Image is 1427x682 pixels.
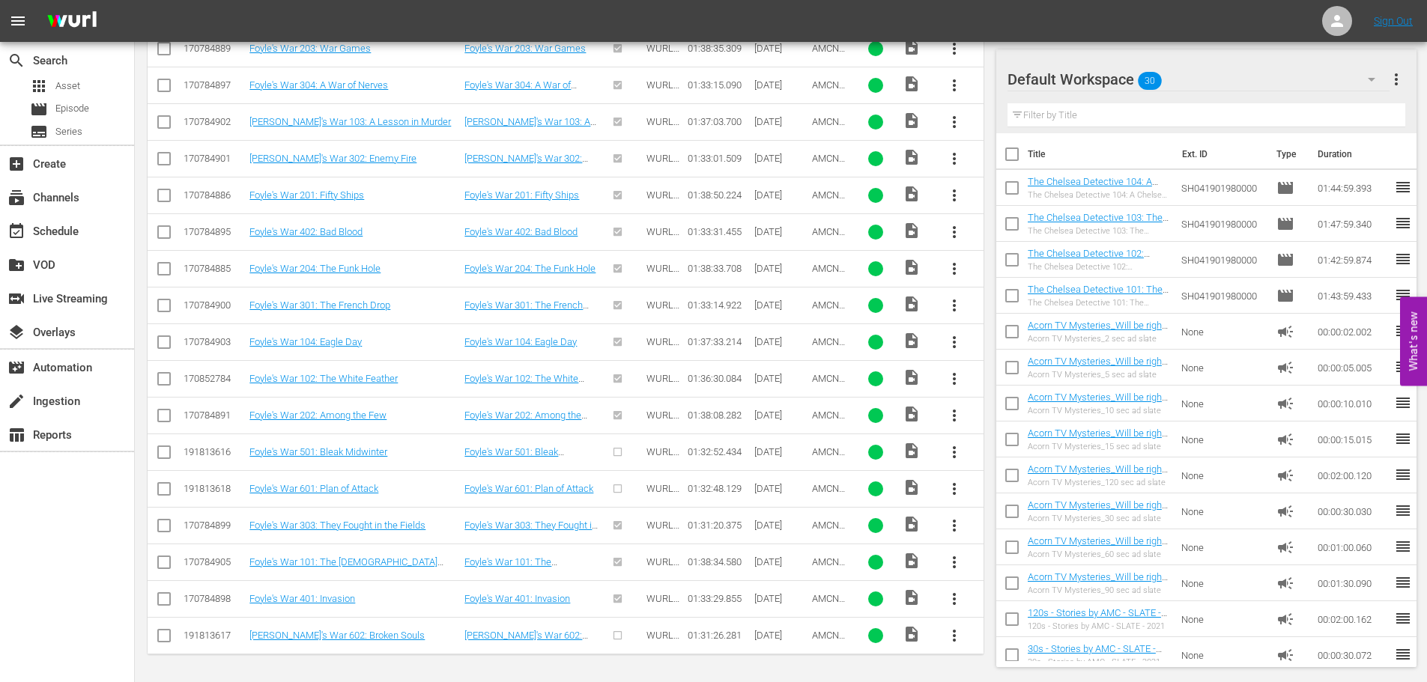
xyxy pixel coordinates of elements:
[903,552,921,570] span: Video
[646,43,679,65] span: WURL Feed
[1028,535,1168,558] a: Acorn TV Mysteries_Will be right back 60 S01642208001 FINAL
[464,630,588,652] a: [PERSON_NAME]'s War 602: Broken Souls
[1175,529,1271,565] td: None
[1312,314,1394,350] td: 00:00:02.002
[1028,427,1168,450] a: Acorn TV Mysteries_Will be right back 15 S01642206001 FINAL
[688,43,749,54] div: 01:38:35.309
[688,189,749,201] div: 01:38:50.224
[812,79,845,113] span: AMCNVR0000066883
[646,116,679,138] span: WURL Feed
[1175,278,1271,314] td: SH041901980000
[1394,645,1412,663] span: reorder
[1276,610,1294,628] span: Ad
[1387,61,1405,97] button: more_vert
[1394,502,1412,520] span: reorder
[936,251,972,287] button: more_vert
[1312,206,1394,242] td: 01:47:59.340
[184,189,245,201] div: 170784886
[1394,358,1412,376] span: reorder
[1267,133,1309,175] th: Type
[754,299,808,311] div: [DATE]
[1309,133,1399,175] th: Duration
[688,630,749,641] div: 01:31:26.281
[1312,493,1394,529] td: 00:00:30.030
[646,520,679,542] span: WURL Feed
[1028,571,1168,594] a: Acorn TV Mysteries_Will be right back 90 S01642209001 FINAL
[1028,621,1169,631] div: 120s - Stories by AMC - SLATE - 2021
[1175,314,1271,350] td: None
[1028,190,1169,200] div: The Chelsea Detective 104: A Chelsea Education
[812,116,845,150] span: AMCNVR0000066856
[688,593,749,604] div: 01:33:29.855
[903,515,921,533] span: Video
[754,520,808,531] div: [DATE]
[184,593,245,604] div: 170784898
[936,544,972,580] button: more_vert
[688,556,749,567] div: 01:38:34.580
[1276,466,1294,484] span: Ad
[1028,298,1169,308] div: The Chelsea Detective 101: The Wages of Sin
[1394,609,1412,627] span: reorder
[1312,170,1394,206] td: 01:44:59.393
[1028,406,1169,415] div: Acorn TV Mysteries_10 sec ad slate
[812,483,845,517] span: AMCNVR0000070476
[7,256,25,274] span: VOD
[184,409,245,421] div: 170784891
[1175,637,1271,673] td: None
[1138,65,1162,97] span: 30
[945,627,963,645] span: more_vert
[945,407,963,424] span: more_vert
[754,593,808,604] div: [DATE]
[464,116,596,138] a: [PERSON_NAME]'s War 103: A Lesson in Murder
[7,392,25,410] span: create
[945,223,963,241] span: more_vert
[1028,585,1169,595] div: Acorn TV Mysteries_90 sec ad slate
[249,299,390,311] a: Foyle's War 301: The French Drop
[249,593,355,604] a: Foyle's War 401: Invasion
[1312,457,1394,493] td: 00:02:00.120
[1394,466,1412,484] span: reorder
[1028,643,1162,666] a: 30s - Stories by AMC - SLATE - 2021
[184,79,245,91] div: 170784897
[903,38,921,56] span: Video
[1028,657,1169,667] div: 30s - Stories by AMC - SLATE - 2021
[464,556,599,579] a: Foyle's War 101: The [DEMOGRAPHIC_DATA] Woman
[7,52,25,70] span: Search
[1276,538,1294,556] span: Ad
[1394,250,1412,268] span: reorder
[464,153,588,175] a: [PERSON_NAME]'s War 302: Enemy Fire
[1028,356,1168,378] a: Acorn TV Mysteries_Will be right back 05 S01642204001 FINAL
[249,79,388,91] a: Foyle's War 304: A War of Nerves
[936,31,972,67] button: more_vert
[1312,242,1394,278] td: 01:42:59.874
[903,148,921,166] span: Video
[754,556,808,567] div: [DATE]
[249,116,451,127] a: [PERSON_NAME]'s War 103: A Lesson in Murder
[754,446,808,457] div: [DATE]
[945,150,963,168] span: more_vert
[249,483,378,494] a: Foyle's War 601: Plan of Attack
[184,520,245,531] div: 170784899
[1276,287,1294,305] span: Episode
[1276,323,1294,341] span: Ad
[464,520,598,542] a: Foyle's War 303: They Fought in the Fields
[903,258,921,276] span: Video
[812,336,845,370] span: AMCNVR0000066858
[903,112,921,130] span: Video
[903,332,921,350] span: Video
[1028,334,1169,344] div: Acorn TV Mysteries_2 sec ad slate
[249,373,398,384] a: Foyle's War 102: The White Feather
[36,4,108,39] img: ans4CAIJ8jUAAAAAAAAAAAAAAAAAAAAAAAAgQb4GAAAAAAAAAAAAAAAAAAAAAAAAJMjXAAAAAAAAAAAAAAAAAAAAAAAAgAT5G...
[646,79,679,102] span: WURL Feed
[1028,176,1167,243] a: The Chelsea Detective 104: A Chelsea Education (The Chelsea Detective 104: A Chelsea Education (a...
[754,483,808,494] div: [DATE]
[1175,206,1271,242] td: SH041901980000
[1312,637,1394,673] td: 00:00:30.072
[464,593,570,604] a: Foyle's War 401: Invasion
[646,373,679,395] span: WURL Feed
[688,409,749,421] div: 01:38:08.282
[903,222,921,240] span: Video
[646,153,679,175] span: WURL Feed
[184,336,245,347] div: 170784903
[688,446,749,457] div: 01:32:52.434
